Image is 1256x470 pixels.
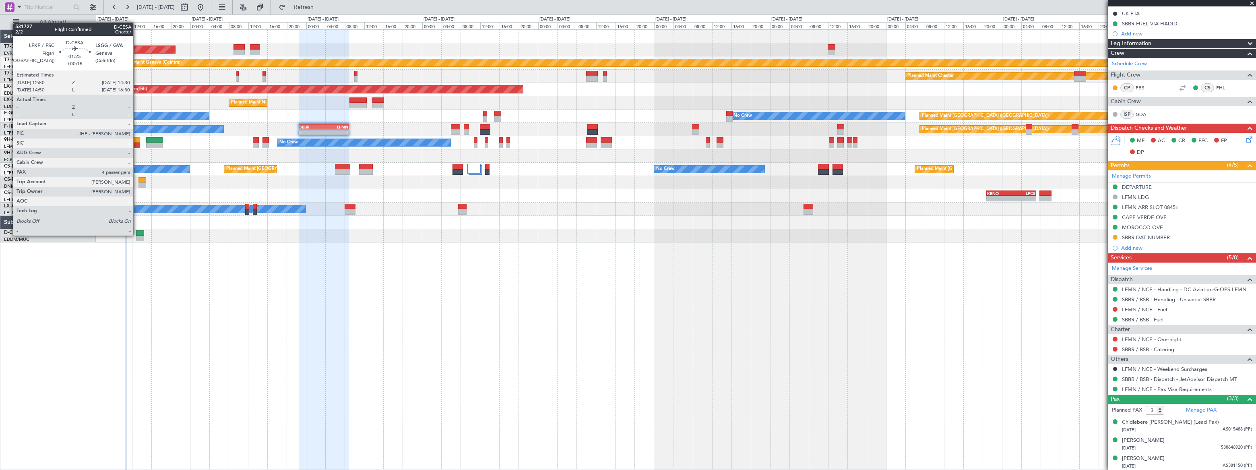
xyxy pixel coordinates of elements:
[1121,244,1252,251] div: Add new
[300,124,324,129] div: SBBR
[306,22,326,29] div: 00:00
[917,163,1044,175] div: Planned Maint [GEOGRAPHIC_DATA] ([GEOGRAPHIC_DATA])
[25,1,71,13] input: Trip Number
[500,22,519,29] div: 16:00
[1122,346,1174,353] a: SBBR / BSB - Catering
[1178,137,1185,145] span: CR
[171,22,190,29] div: 20:00
[1111,49,1124,58] span: Crew
[1122,214,1166,221] div: CAPE VERDE OVF
[1011,191,1035,196] div: LPCS
[4,84,68,89] a: LX-INBFalcon 900EX EASy II
[1111,161,1130,170] span: Permits
[1122,336,1182,343] a: LFMN / NCE - Overnight
[268,22,287,29] div: 16:00
[887,16,918,23] div: [DATE] - [DATE]
[4,90,28,96] a: EDLW/DTM
[4,111,52,116] a: F-GPNJFalcon 900EX
[925,22,944,29] div: 08:00
[1137,149,1144,157] span: DP
[364,22,384,29] div: 12:00
[983,22,1002,29] div: 20:00
[4,230,54,235] a: D-CESACitation Bravo
[4,170,25,176] a: LFPB/LBG
[480,22,500,29] div: 12:00
[4,190,49,195] a: CS-JHHGlobal 6000
[1111,253,1132,263] span: Services
[97,16,128,23] div: [DATE] - [DATE]
[963,22,983,29] div: 16:00
[4,44,22,49] span: T7-DYN
[1122,184,1152,190] div: DEPARTURE
[4,117,25,123] a: LFPB/LBG
[1227,394,1239,403] span: (3/3)
[1112,172,1151,180] a: Manage Permits
[226,163,353,175] div: Planned Maint [GEOGRAPHIC_DATA] ([GEOGRAPHIC_DATA])
[1120,110,1134,119] div: ISP
[1122,455,1165,463] div: [PERSON_NAME]
[248,22,268,29] div: 12:00
[324,124,348,129] div: LFMN
[4,151,50,155] a: 9H-YAAGlobal 5000
[987,196,1011,201] div: -
[1112,265,1152,273] a: Manage Services
[384,22,403,29] div: 16:00
[4,236,29,242] a: EDDM/MUC
[4,44,57,49] a: T7-DYNChallenger 604
[229,22,248,29] div: 08:00
[4,71,53,76] a: T7-EMIHawker 900XP
[1122,386,1212,393] a: LFMN / NCE - Pax Visa Requirements
[789,22,809,29] div: 04:00
[324,130,348,135] div: -
[1003,16,1034,23] div: [DATE] - [DATE]
[4,97,22,102] span: LX-GBH
[1111,395,1120,404] span: Pax
[1122,286,1246,293] a: LFMN / NCE - Handling - DC Aviation-G-OPS LFMN
[4,164,50,169] a: CS-DOUGlobal 6500
[4,97,44,102] a: LX-GBHFalcon 7X
[308,16,339,23] div: [DATE] - [DATE]
[596,22,616,29] div: 12:00
[4,124,22,129] span: F-HECD
[4,124,44,129] a: F-HECDFalcon 7X
[655,16,686,23] div: [DATE] - [DATE]
[1011,196,1035,201] div: -
[4,58,24,62] span: T7-EAGL
[4,204,23,209] span: LX-AOA
[558,22,577,29] div: 04:00
[231,97,321,109] div: Planned Maint Nice ([GEOGRAPHIC_DATA])
[886,22,905,29] div: 00:00
[1111,39,1151,48] span: Leg Information
[1216,84,1234,91] a: PHL
[907,70,954,82] div: Planned Maint Chester
[1111,275,1133,284] span: Dispatch
[693,22,712,29] div: 08:00
[9,16,87,29] button: All Aircraft
[1122,194,1149,201] div: LFMN LDG
[1079,22,1099,29] div: 16:00
[4,137,20,142] span: 9H-LPZ
[4,143,27,149] a: LFMD/CEQ
[1137,137,1144,145] span: MF
[4,50,24,56] a: EVRA/RIX
[1201,83,1214,92] div: CS
[828,22,847,29] div: 12:00
[751,22,770,29] div: 20:00
[4,151,22,155] span: 9H-YAA
[1158,137,1165,145] span: AC
[4,177,21,182] span: CS-RRC
[1136,84,1154,91] a: PBS
[1122,445,1136,451] span: [DATE]
[326,22,345,29] div: 04:00
[4,230,22,235] span: D-CESA
[922,123,1049,135] div: Planned Maint [GEOGRAPHIC_DATA] ([GEOGRAPHIC_DATA])
[4,130,25,136] a: LFPB/LBG
[1227,253,1239,262] span: (5/8)
[1121,30,1252,37] div: Add new
[4,204,62,209] a: LX-AOACitation Mustang
[137,4,175,11] span: [DATE] - [DATE]
[4,183,29,189] a: DNMM/LOS
[1122,366,1207,373] a: LFMN / NCE - Weekend Surcharges
[287,22,306,29] div: 20:00
[1186,406,1217,414] a: Manage PAX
